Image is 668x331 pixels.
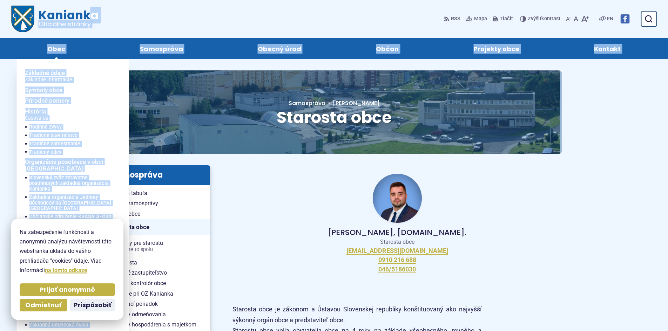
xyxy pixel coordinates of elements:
[34,9,99,27] span: Kanianka
[325,99,380,107] a: [PERSON_NAME]
[333,99,380,107] span: [PERSON_NAME]
[106,209,210,219] a: Štatút obce
[29,321,88,329] span: Základná umelecká škola
[25,106,101,123] a: HistóriaČasová os
[106,165,210,185] h3: Samospráva
[45,267,87,274] a: na tomto odkaze
[528,16,560,22] span: kontrast
[491,12,514,26] button: Tlačiť
[112,257,204,268] span: Prednosta
[70,299,115,311] button: Prispôsobiť
[346,38,429,59] a: Občan
[106,188,210,199] a: Úradná tabuľa
[25,85,112,96] a: Symboly obce
[11,6,99,32] a: Logo Kanianka, prejsť na domovskú stránku.
[106,268,210,278] a: Obecné zastupiteľstvo
[11,6,34,32] img: Prejsť na domovskú stránku
[20,227,115,275] p: Na zabezpečenie funkčnosti a anonymnú analýzu návštevnosti táto webstránka ukladá do vášho prehli...
[289,99,325,107] a: Samospráva
[572,12,580,26] button: Nastaviť pôvodnú veľkosť písma
[47,38,65,59] span: Obec
[112,198,204,209] span: Úloha samosprávy
[443,38,550,59] a: Projekty obce
[106,289,210,299] a: Komisie pri OZ Kanianka
[25,95,112,106] a: Prírodné pomery
[29,174,112,193] a: Slovenský zväz zdravotne postihnutých základná organizácia Kanianka
[112,238,204,254] span: Podnety pre starostu
[580,12,591,26] button: Zväčšiť veľkosť písma
[140,38,183,59] span: Samospráva
[25,68,112,85] a: Základné údajeZákladné informácie
[594,38,621,59] span: Kontakt
[29,131,77,140] span: Tradičné staviteľstvo
[106,238,210,254] a: Podnety pre starostuVyriešme to spolu
[473,38,519,59] span: Projekty obce
[565,12,572,26] button: Zmenšiť veľkosť písma
[500,16,513,22] span: Tlačiť
[17,38,95,59] a: Obec
[25,301,62,309] span: Odmietnuť
[112,209,204,219] span: Štatút obce
[112,222,204,233] span: Starosta obce
[106,257,210,268] a: Prednosta
[606,15,615,23] a: EN
[106,278,210,289] a: Hlavný kontrolór obce
[346,247,448,255] a: [EMAIL_ADDRESS][DOMAIN_NAME]
[20,283,115,296] button: Prijať anonymné
[620,14,629,23] img: Prejsť na Facebook stránku
[112,278,204,289] span: Hlavný kontrolór obce
[25,106,48,123] span: História
[106,219,210,235] a: Starosta obce
[376,38,399,59] span: Občan
[25,157,112,174] a: Organizácie pôsobiace v obci [GEOGRAPHIC_DATA]
[244,239,551,246] p: Starosta obce
[564,38,651,59] a: Kontakt
[29,131,109,140] a: Tradičné staviteľstvo
[29,140,80,148] span: Tradičné zamestnanie
[29,140,109,148] a: Tradičné zamestnanie
[528,16,541,22] span: Zvýšiť
[29,321,109,329] a: Základná umelecká škola
[227,38,331,59] a: Obecný úrad
[25,77,72,83] span: Základné informácie
[29,193,112,213] a: Základná organizácia Jednoty dôchodcov na [GEOGRAPHIC_DATA] [GEOGRAPHIC_DATA]
[106,299,210,309] a: Rokovací poriadok
[29,213,112,227] a: Občianske združenie KRASA A-klub Kanianka
[373,174,422,223] img: Fotka - starosta obce
[474,15,487,23] span: Mapa
[25,68,72,85] span: Základné údaje
[378,266,416,274] a: 046/5186030
[607,15,613,23] span: EN
[25,116,48,121] span: Časová os
[106,309,210,320] a: Zásady odmeňovania
[29,123,109,131] a: Rodinné zvyky
[277,106,392,129] span: Starosta obce
[112,188,204,199] span: Úradná tabuľa
[40,286,95,294] span: Prijať anonymné
[444,12,462,26] a: RSS
[39,21,99,27] span: Oficiálne stránky
[520,12,562,26] button: Zvýšiťkontrast
[106,198,210,209] a: Úloha samosprávy
[109,38,213,59] a: Samospráva
[451,15,460,23] span: RSS
[29,148,109,157] a: Tradičný odev
[112,299,204,309] span: Rokovací poriadok
[74,301,112,309] span: Prispôsobiť
[25,85,62,96] span: Symboly obce
[244,228,551,237] p: [PERSON_NAME], [DOMAIN_NAME].
[112,289,204,299] span: Komisie pri OZ Kanianka
[258,38,301,59] span: Obecný úrad
[25,95,69,106] span: Prírodné pomery
[465,12,488,26] a: Mapa
[112,268,204,278] span: Obecné zastupiteľstvo
[378,256,416,264] a: 0910 216 688
[20,299,67,311] button: Odmietnuť
[112,247,204,253] span: Vyriešme to spolu
[112,309,204,320] span: Zásady odmeňovania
